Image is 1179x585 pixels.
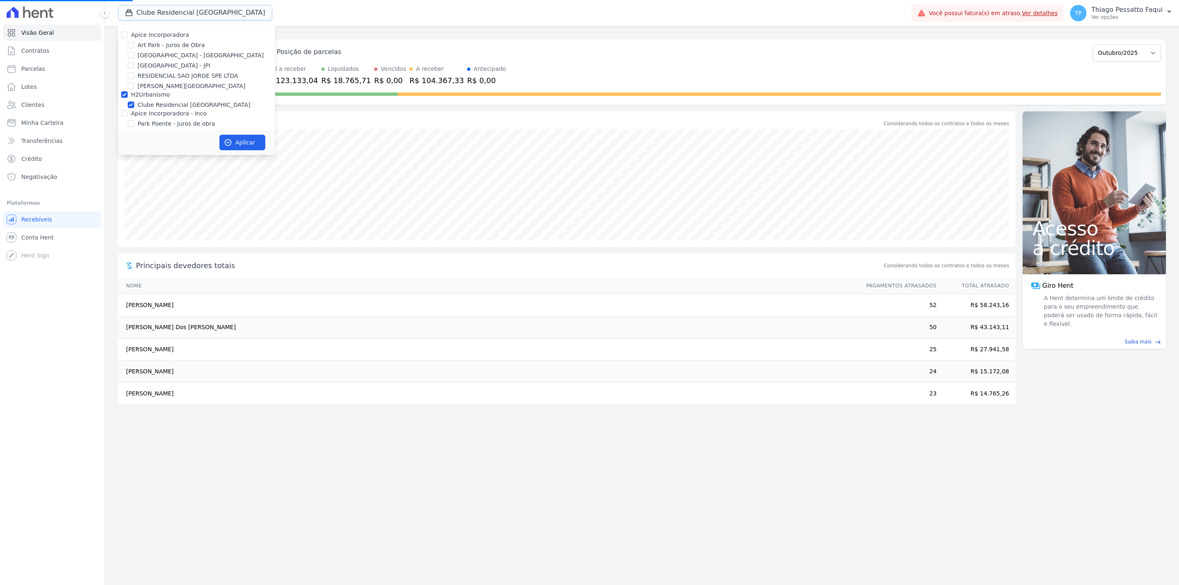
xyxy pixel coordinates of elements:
[118,278,858,294] th: Nome
[138,51,264,60] label: [GEOGRAPHIC_DATA] - [GEOGRAPHIC_DATA]
[1091,6,1163,14] p: Thiago Pessatto Faqui
[3,229,101,246] a: Conta Hent
[131,32,189,38] label: Apice Incorporadora
[929,9,1058,18] span: Você possui fatura(s) em atraso.
[937,278,1016,294] th: Total Atrasado
[858,383,937,405] td: 23
[7,198,98,208] div: Plataformas
[21,65,45,73] span: Parcelas
[937,383,1016,405] td: R$ 14.765,26
[1125,338,1152,346] span: Saiba mais
[3,151,101,167] a: Crédito
[138,120,215,128] label: Park Poente - Juros de obra
[3,133,101,149] a: Transferências
[474,65,506,73] div: Antecipado
[1028,338,1161,346] a: Saiba mais east
[3,97,101,113] a: Clientes
[1032,238,1156,258] span: a crédito
[1064,2,1179,25] button: TP Thiago Pessatto Faqui Ver opções
[937,339,1016,361] td: R$ 27.941,58
[409,75,464,86] div: R$ 104.367,33
[884,120,1009,127] div: Considerando todos os contratos e todos os meses
[118,294,858,316] td: [PERSON_NAME]
[21,101,44,109] span: Clientes
[138,82,245,90] label: [PERSON_NAME][GEOGRAPHIC_DATA]
[858,361,937,383] td: 24
[321,75,371,86] div: R$ 18.765,71
[118,5,272,20] button: Clube Residencial [GEOGRAPHIC_DATA]
[21,119,63,127] span: Minha Carteira
[467,75,506,86] div: R$ 0,00
[138,101,250,109] label: Clube Residencial [GEOGRAPHIC_DATA]
[264,65,318,73] div: Total a receber
[131,110,207,117] label: Apice Incorporadora - Inco
[21,137,63,145] span: Transferências
[416,65,444,73] div: A receber
[1042,281,1073,291] span: Giro Hent
[21,83,37,91] span: Lotes
[1022,10,1058,16] a: Ver detalhes
[131,91,170,98] label: H2Urbanismo
[3,61,101,77] a: Parcelas
[1155,339,1161,345] span: east
[858,339,937,361] td: 25
[118,339,858,361] td: [PERSON_NAME]
[858,294,937,316] td: 52
[328,65,359,73] div: Liquidados
[3,169,101,185] a: Negativação
[21,29,54,37] span: Visão Geral
[138,72,238,80] label: RESIDENCIAL SAO JORGE SPE LTDA
[3,25,101,41] a: Visão Geral
[1075,10,1082,16] span: TP
[118,361,858,383] td: [PERSON_NAME]
[136,118,882,129] div: Saldo devedor total
[21,155,42,163] span: Crédito
[937,316,1016,339] td: R$ 43.143,11
[136,260,882,271] span: Principais devedores totais
[277,47,341,57] div: Posição de parcelas
[3,43,101,59] a: Contratos
[1032,219,1156,238] span: Acesso
[21,173,57,181] span: Negativação
[138,61,210,70] label: [GEOGRAPHIC_DATA] - JPI
[858,316,937,339] td: 50
[3,79,101,95] a: Lotes
[1091,14,1163,20] p: Ver opções
[884,262,1009,269] span: Considerando todos os contratos e todos os meses
[3,211,101,228] a: Recebíveis
[118,316,858,339] td: [PERSON_NAME] Dos [PERSON_NAME]
[118,383,858,405] td: [PERSON_NAME]
[937,361,1016,383] td: R$ 15.172,08
[21,47,49,55] span: Contratos
[1042,294,1158,328] span: A Hent determina um limite de crédito para o seu empreendimento que poderá ser usado de forma ráp...
[138,41,205,50] label: Art Park - Juros de Obra
[937,294,1016,316] td: R$ 58.243,16
[21,215,52,224] span: Recebíveis
[21,233,54,242] span: Conta Hent
[264,75,318,86] div: R$ 123.133,04
[3,115,101,131] a: Minha Carteira
[219,135,265,150] button: Aplicar
[374,75,406,86] div: R$ 0,00
[858,278,937,294] th: Pagamentos Atrasados
[381,65,406,73] div: Vencidos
